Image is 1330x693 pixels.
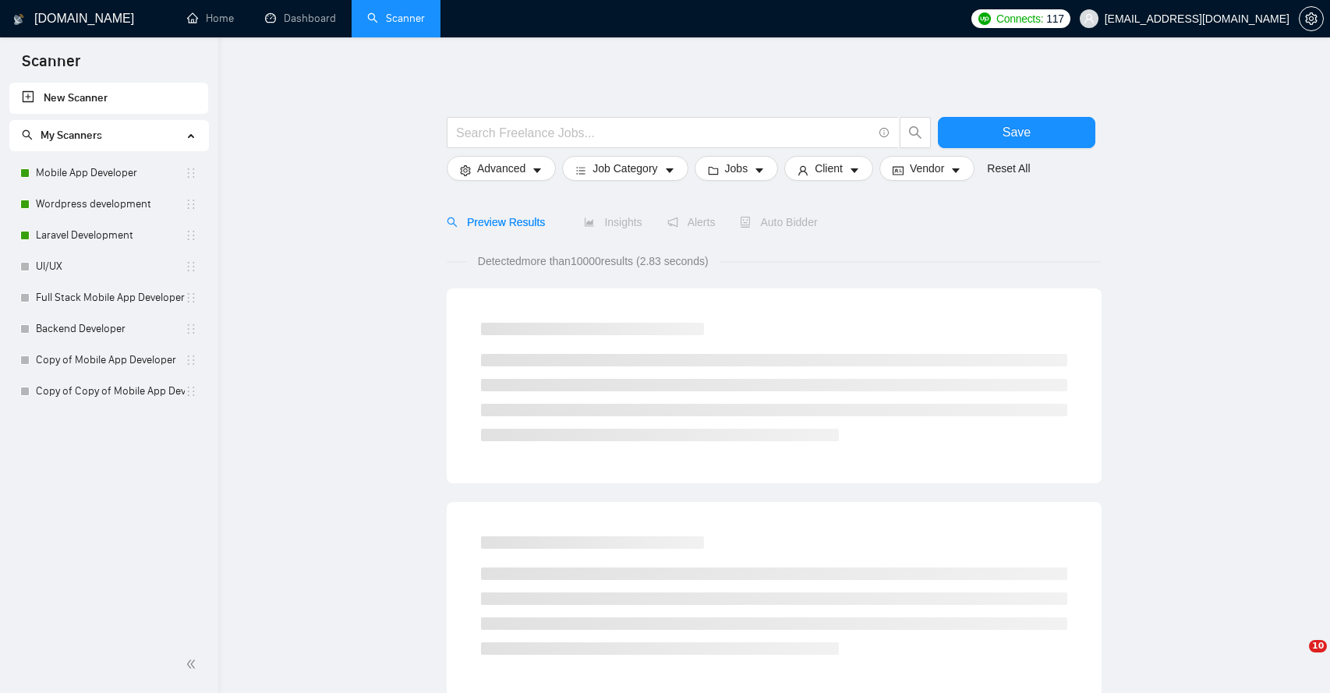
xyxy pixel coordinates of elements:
button: folderJobscaret-down [695,156,779,181]
li: Copy of Copy of Mobile App Developer [9,376,208,407]
span: caret-down [664,164,675,176]
a: Backend Developer [36,313,185,345]
span: Insights [584,216,642,228]
span: area-chart [584,217,595,228]
span: holder [185,229,197,242]
span: setting [460,164,471,176]
a: Mobile App Developer [36,157,185,189]
span: holder [185,385,197,398]
span: Connects: [996,10,1043,27]
li: Copy of Mobile App Developer [9,345,208,376]
a: Copy of Mobile App Developer [36,345,185,376]
input: Search Freelance Jobs... [456,123,872,143]
button: search [900,117,931,148]
span: Detected more than 10000 results (2.83 seconds) [467,253,720,270]
span: 117 [1046,10,1063,27]
button: Save [938,117,1095,148]
a: searchScanner [367,12,425,25]
a: dashboardDashboard [265,12,336,25]
span: caret-down [532,164,543,176]
span: Auto Bidder [740,216,817,228]
li: Wordpress development [9,189,208,220]
li: New Scanner [9,83,208,114]
a: Wordpress development [36,189,185,220]
span: user [798,164,808,176]
span: Client [815,160,843,177]
a: setting [1299,12,1324,25]
a: homeHome [187,12,234,25]
img: logo [13,7,24,32]
span: My Scanners [41,129,102,142]
li: Backend Developer [9,313,208,345]
span: Alerts [667,216,716,228]
span: search [22,129,33,140]
li: UI/UX [9,251,208,282]
span: caret-down [950,164,961,176]
a: UI/UX [36,251,185,282]
span: double-left [186,656,201,672]
button: idcardVendorcaret-down [879,156,975,181]
span: Save [1003,122,1031,142]
span: search [900,126,930,140]
a: Laravel Development [36,220,185,251]
img: upwork-logo.png [978,12,991,25]
span: holder [185,198,197,210]
span: notification [667,217,678,228]
span: Job Category [592,160,657,177]
span: user [1084,13,1095,24]
a: New Scanner [22,83,196,114]
a: Copy of Copy of Mobile App Developer [36,376,185,407]
span: setting [1300,12,1323,25]
span: Vendor [910,160,944,177]
span: holder [185,167,197,179]
span: info-circle [879,128,890,138]
span: search [447,217,458,228]
span: holder [185,292,197,304]
span: Advanced [477,160,525,177]
button: userClientcaret-down [784,156,873,181]
a: Reset All [987,160,1030,177]
span: robot [740,217,751,228]
iframe: Intercom live chat [1277,640,1314,677]
span: My Scanners [22,129,102,142]
button: settingAdvancedcaret-down [447,156,556,181]
span: Scanner [9,50,93,83]
button: barsJob Categorycaret-down [562,156,688,181]
li: Laravel Development [9,220,208,251]
span: Jobs [725,160,748,177]
span: idcard [893,164,904,176]
span: folder [708,164,719,176]
li: Mobile App Developer [9,157,208,189]
span: holder [185,354,197,366]
span: bars [575,164,586,176]
li: Full Stack Mobile App Developer [9,282,208,313]
span: caret-down [754,164,765,176]
span: holder [185,260,197,273]
span: holder [185,323,197,335]
span: caret-down [849,164,860,176]
button: setting [1299,6,1324,31]
span: 10 [1309,640,1327,652]
a: Full Stack Mobile App Developer [36,282,185,313]
span: Preview Results [447,216,559,228]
